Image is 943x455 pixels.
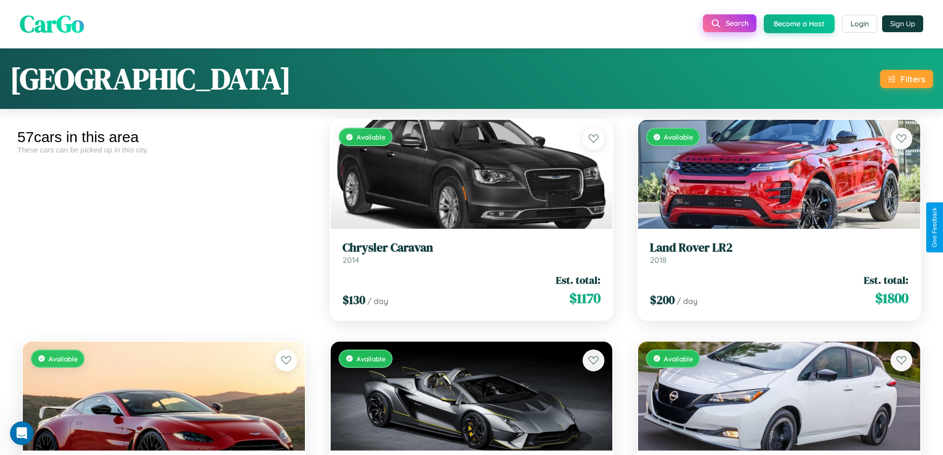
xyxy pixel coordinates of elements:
[343,255,359,265] span: 2014
[356,133,386,141] span: Available
[343,241,601,255] h3: Chrysler Caravan
[343,292,365,308] span: $ 130
[49,354,78,363] span: Available
[677,296,697,306] span: / day
[650,241,908,265] a: Land Rover LR22018
[10,58,291,99] h1: [GEOGRAPHIC_DATA]
[842,15,877,33] button: Login
[569,288,600,308] span: $ 1170
[931,207,938,248] div: Give Feedback
[864,273,908,287] span: Est. total:
[882,15,923,32] button: Sign Up
[17,129,310,146] div: 57 cars in this area
[343,241,601,265] a: Chrysler Caravan2014
[726,19,748,28] span: Search
[10,421,34,445] iframe: Intercom live chat
[664,133,693,141] span: Available
[650,292,675,308] span: $ 200
[17,146,310,154] div: These cars can be picked up in this city.
[367,296,388,306] span: / day
[20,7,84,40] span: CarGo
[664,354,693,363] span: Available
[880,70,933,88] button: Filters
[650,241,908,255] h3: Land Rover LR2
[900,74,925,84] div: Filters
[875,288,908,308] span: $ 1800
[764,14,835,33] button: Become a Host
[650,255,667,265] span: 2018
[356,354,386,363] span: Available
[556,273,600,287] span: Est. total:
[703,14,756,32] button: Search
